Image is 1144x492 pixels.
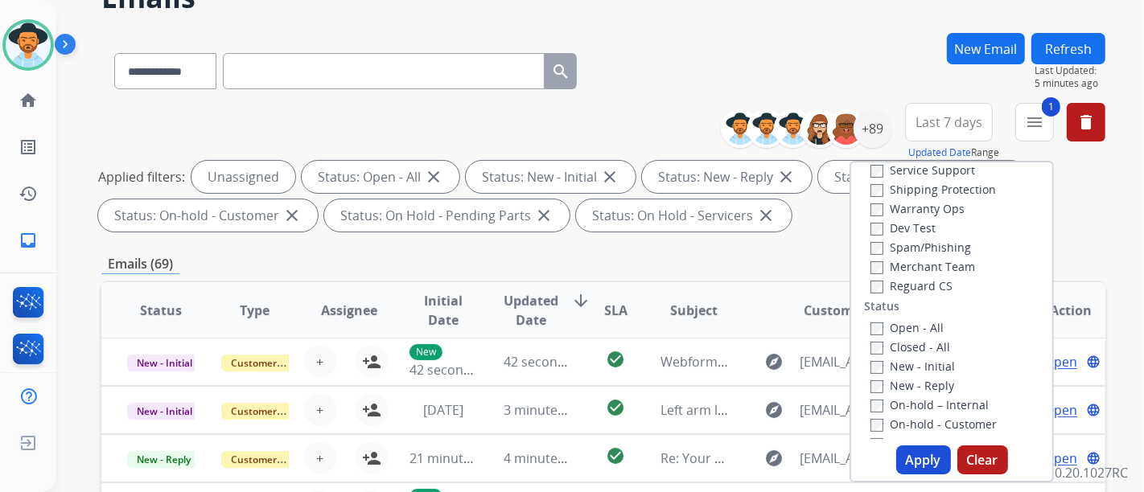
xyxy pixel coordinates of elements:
span: New - Reply [127,451,200,468]
span: [EMAIL_ADDRESS][DOMAIN_NAME] [800,400,891,420]
mat-icon: check_circle [606,398,625,417]
span: + [317,449,324,468]
span: New - Initial [127,355,202,371]
div: +89 [854,109,892,148]
mat-icon: person_add [362,352,381,371]
button: Last 7 days [905,103,993,141]
label: Reguard CS [870,278,953,293]
mat-icon: explore [764,449,784,468]
span: Left arm loveseat [660,401,765,419]
mat-icon: check_circle [606,446,625,465]
label: Dev Test [870,220,936,236]
span: [EMAIL_ADDRESS][DOMAIN_NAME] [800,449,891,468]
span: Range [908,146,999,159]
span: New - Initial [127,403,202,420]
div: Status: On-hold – Internal [818,161,1027,193]
mat-icon: person_add [362,449,381,468]
div: Unassigned [191,161,295,193]
span: Webform from [EMAIL_ADDRESS][DOMAIN_NAME] on [DATE] [660,353,1025,371]
span: 4 minutes ago [504,449,590,467]
mat-icon: check_circle [606,350,625,369]
p: 0.20.1027RC [1055,463,1128,482]
div: Status: On Hold - Pending Parts [324,199,570,232]
input: Open - All [870,322,883,335]
span: Type [241,301,270,320]
label: Spam/Phishing [870,240,971,255]
span: 21 minutes ago [409,449,503,467]
label: On-hold – Internal [870,397,989,412]
input: New - Reply [870,380,883,393]
mat-icon: explore [764,400,784,420]
span: Last Updated: [1035,64,1105,77]
button: + [304,346,336,378]
button: + [304,442,336,474]
span: Open [1044,449,1077,468]
div: Status: New - Initial [466,161,636,193]
label: Merchant Team [870,259,975,274]
span: Customer Support [221,355,326,371]
div: Status: New - Reply [642,161,812,193]
th: Action [1011,282,1105,338]
span: Subject [670,301,718,320]
label: Service Support [870,162,975,178]
input: New - Initial [870,361,883,374]
button: Apply [896,445,951,474]
label: Status [864,298,899,314]
label: Open - All [870,320,944,335]
button: New Email [947,33,1025,64]
span: + [317,400,324,420]
mat-icon: close [756,206,776,225]
span: [EMAIL_ADDRESS][DOMAIN_NAME] [800,352,891,371]
mat-icon: close [534,206,553,225]
mat-icon: language [1086,403,1101,417]
span: Re: Your manufacturer's warranty may still be active [660,449,977,467]
p: Applied filters: [98,167,185,187]
span: 3 minutes ago [504,401,590,419]
mat-icon: close [424,167,443,187]
input: Closed - All [870,342,883,355]
div: Status: Open - All [302,161,459,193]
span: 5 minutes ago [1035,77,1105,90]
label: New - Reply [870,378,954,393]
mat-icon: language [1086,451,1101,465]
span: Updated Date [504,291,558,330]
mat-icon: explore [764,352,784,371]
mat-icon: arrow_downward [571,291,591,310]
span: 1 [1042,97,1060,117]
button: + [304,394,336,426]
button: Refresh [1031,33,1105,64]
p: New [409,344,442,360]
div: Status: On Hold - Servicers [576,199,792,232]
span: Open [1044,400,1077,420]
span: Open [1044,352,1077,371]
mat-icon: history [19,184,38,203]
span: [DATE] [423,401,463,419]
input: On-hold - Customer [870,419,883,432]
label: On-hold - Customer [870,416,997,432]
mat-icon: search [551,62,570,81]
label: Shipping Protection [870,182,996,197]
button: Updated Date [908,146,971,159]
img: avatar [6,23,51,68]
mat-icon: close [282,206,302,225]
span: Initial Date [409,291,477,330]
input: Shipping Protection [870,184,883,197]
input: Reguard CS [870,281,883,293]
span: + [317,352,324,371]
mat-icon: delete [1076,113,1096,132]
div: Status: On-hold - Customer [98,199,318,232]
mat-icon: inbox [19,231,38,250]
label: New - Initial [870,359,955,374]
mat-icon: menu [1025,113,1044,132]
mat-icon: home [19,91,38,110]
input: Merchant Team [870,261,883,274]
span: Status [140,301,182,320]
p: Emails (69) [101,254,179,274]
span: Last 7 days [916,119,982,125]
span: Customer [804,301,866,320]
input: Service Support [870,165,883,178]
span: Assignee [321,301,377,320]
span: Customer Support [221,403,326,420]
label: Warranty Ops [870,201,965,216]
input: Spam/Phishing [870,242,883,255]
